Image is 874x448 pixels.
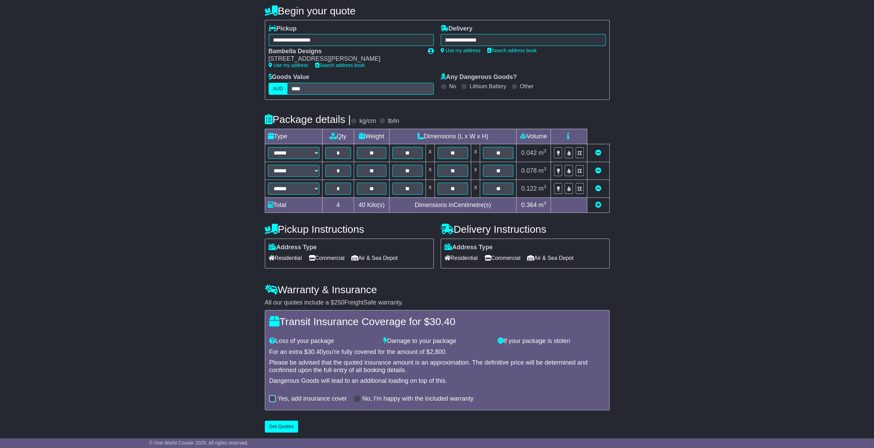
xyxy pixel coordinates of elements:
td: Kilo(s) [354,197,389,212]
label: No [449,83,456,90]
td: Volume [517,129,551,144]
span: 0.364 [521,202,537,208]
td: x [425,144,434,162]
td: x [471,144,480,162]
a: Add new item [595,202,601,208]
span: m [538,167,546,174]
label: Yes, add insurance cover [278,395,347,403]
span: Residential [269,253,302,263]
sup: 3 [544,148,546,153]
span: 0.078 [521,167,537,174]
label: Pickup [269,25,297,33]
div: Loss of your package [266,337,380,345]
td: Qty [322,129,354,144]
div: Bambella Designs [269,48,421,55]
label: Address Type [444,244,493,251]
label: AUD [269,83,288,95]
td: 4 [322,197,354,212]
h4: Transit Insurance Coverage for $ [269,316,605,327]
sup: 3 [544,200,546,206]
label: No, I'm happy with the included warranty [362,395,474,403]
label: kg/cm [359,117,376,125]
td: Total [265,197,322,212]
label: Goods Value [269,73,309,81]
a: Remove this item [595,167,601,174]
span: Air & Sea Depot [527,253,574,263]
div: Damage to your package [380,337,494,345]
div: Dangerous Goods will lead to an additional loading on top of this. [269,377,605,385]
span: m [538,149,546,156]
sup: 3 [544,166,546,171]
div: [STREET_ADDRESS][PERSON_NAME] [269,55,421,63]
a: Remove this item [595,149,601,156]
span: 0.042 [521,149,537,156]
a: Use my address [441,48,480,53]
td: Weight [354,129,389,144]
label: Other [520,83,534,90]
span: 0.122 [521,185,537,192]
div: All our quotes include a $ FreightSafe warranty. [265,299,610,307]
div: Please be advised that the quoted insurance amount is an approximation. The definitive price will... [269,359,605,374]
a: Search address book [315,62,365,68]
a: Search address book [487,48,537,53]
div: For an extra $ you're fully covered for the amount of $ . [269,348,605,356]
td: x [471,180,480,197]
span: 40 [359,202,365,208]
span: 30.40 [308,348,323,355]
td: x [425,162,434,180]
sup: 3 [544,184,546,189]
label: Any Dangerous Goods? [441,73,517,81]
td: Dimensions in Centimetre(s) [389,197,517,212]
td: x [471,162,480,180]
div: If your package is stolen [494,337,609,345]
h4: Warranty & Insurance [265,284,610,295]
span: 2,800 [430,348,445,355]
span: © One World Courier 2025. All rights reserved. [149,440,248,446]
span: 30.40 [430,316,455,327]
span: Residential [444,253,478,263]
td: Dimensions (L x W x H) [389,129,517,144]
span: m [538,185,546,192]
h4: Begin your quote [265,5,610,16]
label: Address Type [269,244,317,251]
span: 250 [334,299,344,306]
label: Delivery [441,25,473,33]
label: lb/in [388,117,399,125]
a: Remove this item [595,185,601,192]
td: x [425,180,434,197]
a: Use my address [269,62,308,68]
button: Get Quotes [265,421,298,433]
span: Commercial [485,253,520,263]
h4: Delivery Instructions [441,223,610,235]
span: Air & Sea Depot [351,253,398,263]
label: Lithium Battery [469,83,506,90]
h4: Pickup Instructions [265,223,434,235]
span: Commercial [309,253,344,263]
h4: Package details | [265,114,351,125]
td: Type [265,129,322,144]
span: m [538,202,546,208]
